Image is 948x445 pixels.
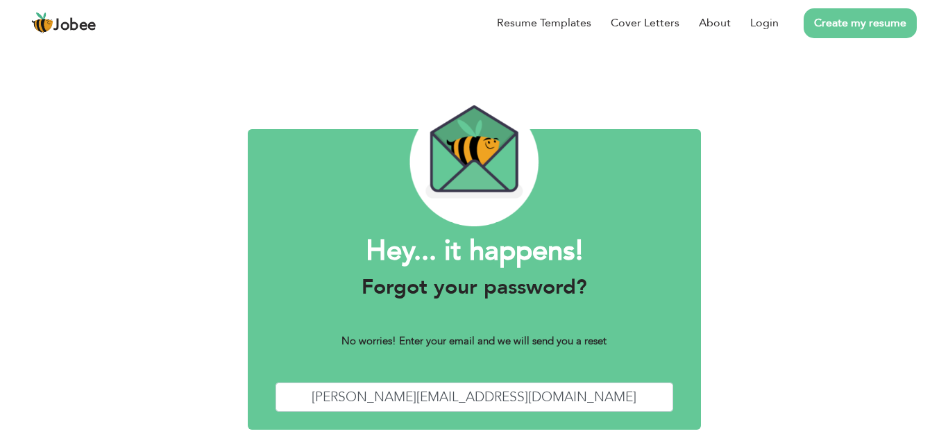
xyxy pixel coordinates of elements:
b: No worries! Enter your email and we will send you a reset [341,334,607,348]
h1: Hey... it happens! [276,233,673,269]
a: Resume Templates [497,15,591,31]
img: envelope_bee.png [409,97,539,226]
a: Create my resume [804,8,917,38]
span: Jobee [53,18,96,33]
a: Login [750,15,779,31]
a: About [699,15,731,31]
a: Jobee [31,12,96,34]
input: Enter Your Email [276,383,673,412]
a: Cover Letters [611,15,679,31]
h3: Forgot your password? [276,275,673,300]
img: jobee.io [31,12,53,34]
